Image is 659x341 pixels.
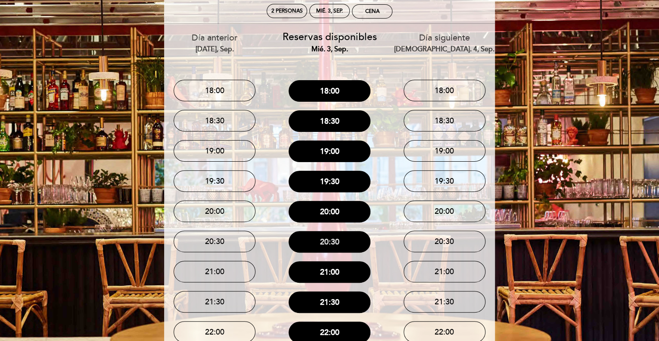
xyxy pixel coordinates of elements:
[174,291,255,313] button: 21:30
[393,44,495,54] div: [DEMOGRAPHIC_DATA]. 4, sep.
[393,32,495,54] div: Día siguiente
[404,261,485,282] button: 21:00
[404,110,485,131] button: 18:30
[289,291,370,313] button: 21:30
[289,171,370,192] button: 19:30
[404,200,485,222] button: 20:00
[174,170,255,192] button: 19:30
[365,8,379,15] div: Cena
[174,110,255,131] button: 18:30
[404,80,485,101] button: 18:00
[279,44,381,54] div: mié. 3, sep.
[174,231,255,252] button: 20:30
[404,291,485,313] button: 21:30
[174,140,255,162] button: 19:00
[404,170,485,192] button: 19:30
[289,261,370,283] button: 21:00
[174,80,255,101] button: 18:00
[271,8,303,14] span: 2 personas
[289,231,370,253] button: 20:30
[164,44,266,54] div: [DATE], sep.
[404,140,485,162] button: 19:00
[289,201,370,222] button: 20:00
[174,261,255,282] button: 21:00
[289,80,370,102] button: 18:00
[289,110,370,132] button: 18:30
[289,141,370,162] button: 19:00
[279,30,381,54] div: Reservas disponibles
[174,200,255,222] button: 20:00
[316,8,343,14] div: mié. 3, sep.
[164,32,266,54] div: Día anterior
[404,231,485,252] button: 20:30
